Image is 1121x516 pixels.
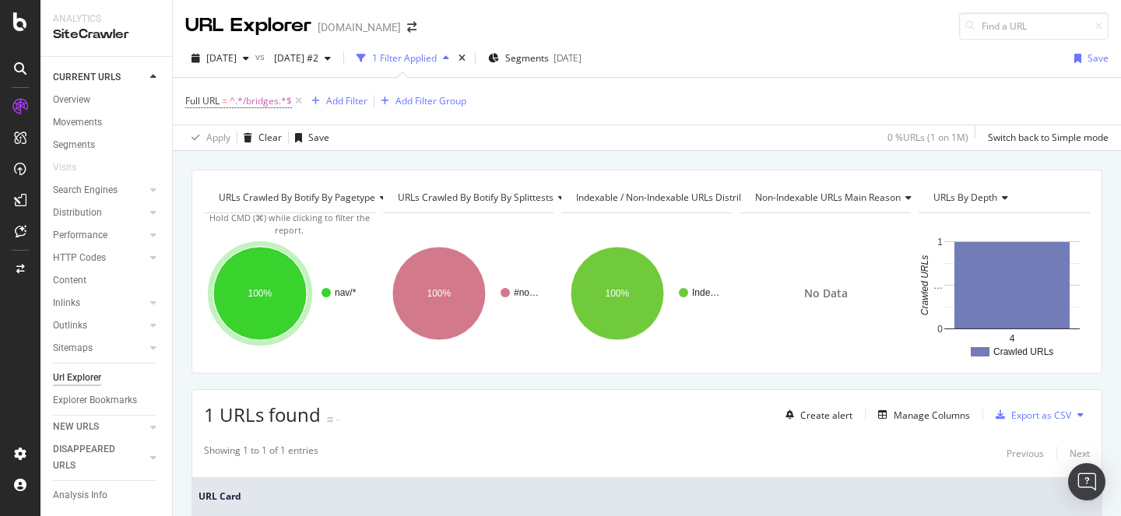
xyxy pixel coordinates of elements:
[53,272,86,289] div: Content
[800,409,852,422] div: Create alert
[894,409,970,422] div: Manage Columns
[53,487,161,504] a: Analysis Info
[553,51,582,65] div: [DATE]
[53,182,118,198] div: Search Engines
[988,131,1109,144] div: Switch back to Simple mode
[53,441,146,474] a: DISAPPEARED URLS
[887,131,968,144] div: 0 % URLs ( 1 on 1M )
[482,46,588,71] button: Segments[DATE]
[268,46,337,71] button: [DATE] #2
[53,419,146,435] a: NEW URLS
[53,250,146,266] a: HTTP Codes
[53,160,76,176] div: Visits
[204,402,321,427] span: 1 URLs found
[53,182,146,198] a: Search Engines
[53,205,146,221] a: Distribution
[1011,409,1071,422] div: Export as CSV
[185,94,220,107] span: Full URL
[1070,447,1090,460] div: Next
[398,191,553,204] span: URLs Crawled By Botify By splittests
[919,226,1088,361] svg: A chart.
[53,26,160,44] div: SiteCrawler
[804,286,848,301] span: No Data
[933,280,943,291] text: …
[53,318,146,334] a: Outlinks
[350,46,455,71] button: 1 Filter Applied
[230,90,292,112] span: ^.*/bridges.*$
[206,131,230,144] div: Apply
[185,12,311,39] div: URL Explorer
[289,125,329,150] button: Save
[204,444,318,462] div: Showing 1 to 1 of 1 entries
[872,405,970,424] button: Manage Columns
[53,160,92,176] a: Visits
[1068,46,1109,71] button: Save
[606,288,630,299] text: 100%
[53,295,146,311] a: Inlinks
[53,392,161,409] a: Explorer Bookmarks
[920,255,931,315] text: Crawled URLs
[573,185,789,210] h4: Indexable / Non-Indexable URLs Distribution
[407,22,416,33] div: arrow-right-arrow-left
[1007,447,1044,460] div: Previous
[209,212,370,236] span: Hold CMD (⌘) while clicking to filter the report.
[455,51,469,66] div: times
[219,191,375,204] span: URLs Crawled By Botify By pagetype
[383,226,552,361] div: A chart.
[505,51,549,65] span: Segments
[206,51,237,65] span: 2025 Oct. 7th
[53,69,121,86] div: CURRENT URLS
[1088,51,1109,65] div: Save
[1068,463,1105,500] div: Open Intercom Messenger
[938,324,944,335] text: 0
[255,50,268,63] span: vs
[216,185,399,210] h4: URLs Crawled By Botify By pagetype
[308,131,329,144] div: Save
[982,125,1109,150] button: Switch back to Simple mode
[268,51,318,65] span: 2025 Jul. 1st #2
[514,287,539,298] text: #no…
[692,287,719,298] text: Inde…
[372,51,437,65] div: 1 Filter Applied
[374,92,466,111] button: Add Filter Group
[53,295,80,311] div: Inlinks
[779,402,852,427] button: Create alert
[755,191,901,204] span: Non-Indexable URLs Main Reason
[53,227,146,244] a: Performance
[53,69,146,86] a: CURRENT URLS
[993,346,1053,357] text: Crawled URLs
[305,92,367,111] button: Add Filter
[53,370,101,386] div: Url Explorer
[237,125,282,150] button: Clear
[185,46,255,71] button: [DATE]
[335,287,357,298] text: nav/*
[326,94,367,107] div: Add Filter
[318,19,401,35] div: [DOMAIN_NAME]
[53,114,161,131] a: Movements
[53,205,102,221] div: Distribution
[185,125,230,150] button: Apply
[53,137,95,153] div: Segments
[53,318,87,334] div: Outlinks
[395,185,577,210] h4: URLs Crawled By Botify By splittests
[53,92,90,108] div: Overview
[930,185,1076,210] h4: URLs by Depth
[938,237,944,247] text: 1
[53,441,132,474] div: DISAPPEARED URLS
[199,490,1084,504] span: URL Card
[1010,333,1015,344] text: 4
[204,226,373,361] svg: A chart.
[258,131,282,144] div: Clear
[53,340,146,356] a: Sitemaps
[53,272,161,289] a: Content
[1007,444,1044,462] button: Previous
[53,137,161,153] a: Segments
[576,191,766,204] span: Indexable / Non-Indexable URLs distribution
[248,288,272,299] text: 100%
[53,12,160,26] div: Analytics
[561,226,730,361] svg: A chart.
[53,419,99,435] div: NEW URLS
